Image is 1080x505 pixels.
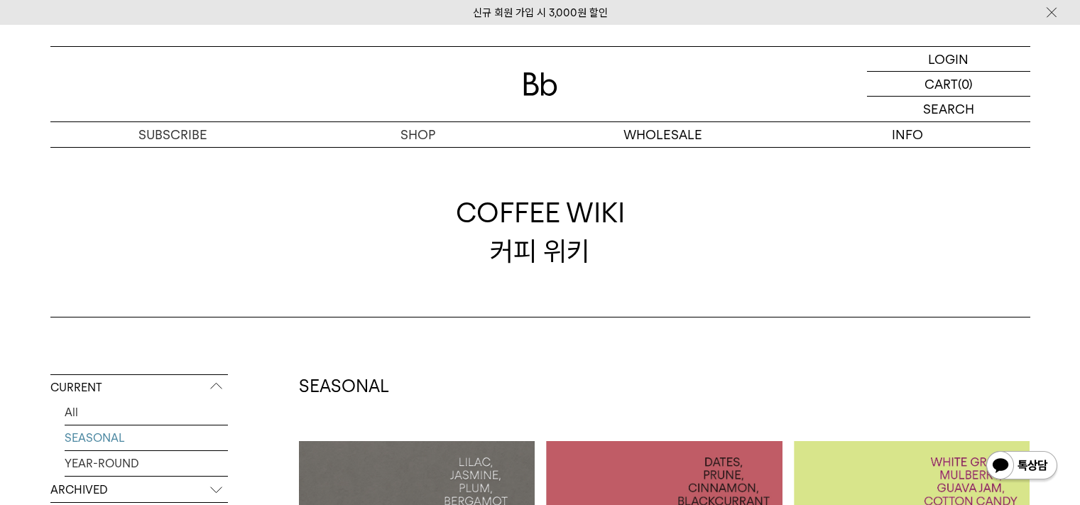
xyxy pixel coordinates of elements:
p: WHOLESALE [540,122,785,147]
a: CART (0) [867,72,1030,97]
a: LOGIN [867,47,1030,72]
img: 로고 [523,72,557,96]
h2: SEASONAL [299,374,1030,398]
a: SHOP [295,122,540,147]
p: SEARCH [923,97,974,121]
p: CURRENT [50,375,228,401]
a: YEAR-ROUND [65,451,228,476]
span: COFFEE WIKI [456,194,625,232]
a: All [65,400,228,425]
p: ARCHIVED [50,477,228,503]
a: SUBSCRIBE [50,122,295,147]
p: CART [924,72,958,96]
a: 신규 회원 가입 시 3,000원 할인 [473,6,608,19]
p: LOGIN [928,47,969,71]
p: INFO [785,122,1030,147]
div: 커피 위키 [456,194,625,269]
p: (0) [958,72,973,96]
a: SEASONAL [65,425,228,450]
img: 카카오톡 채널 1:1 채팅 버튼 [985,450,1059,484]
